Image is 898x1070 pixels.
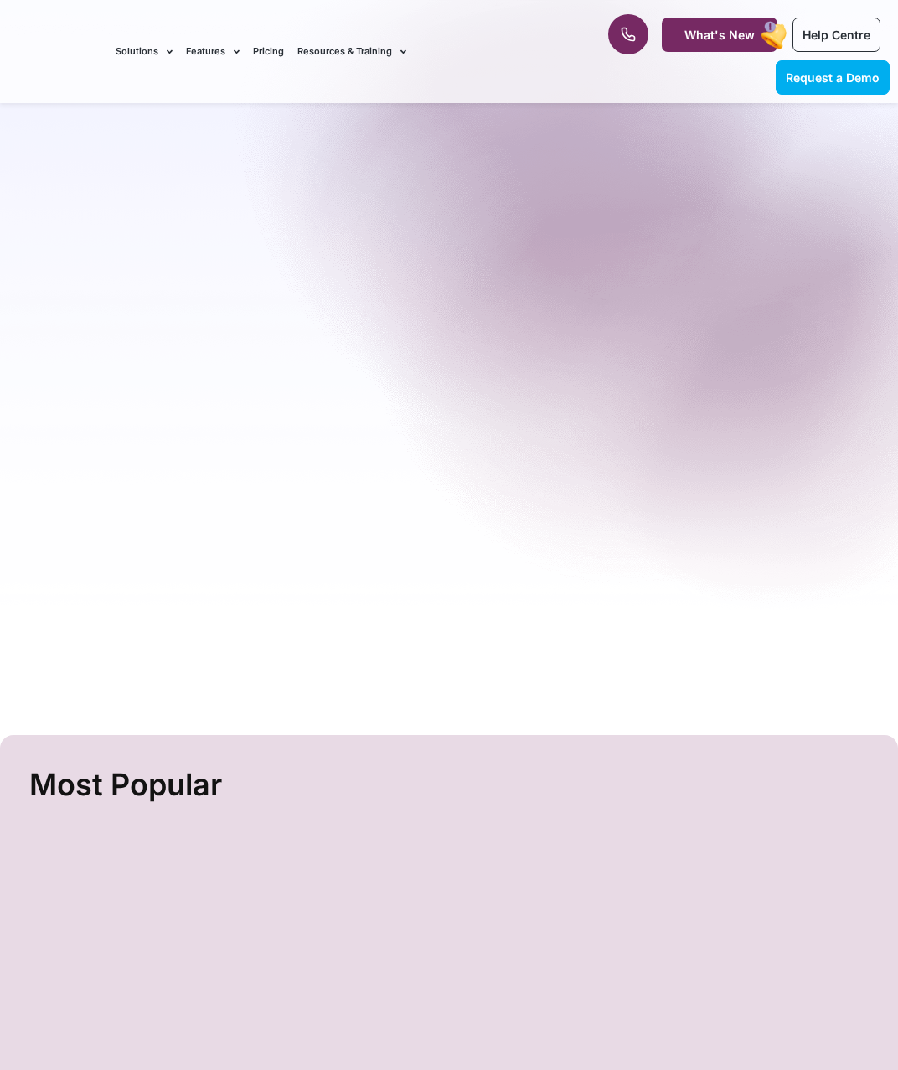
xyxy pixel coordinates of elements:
[803,28,870,42] span: Help Centre
[662,18,777,52] a: What's New
[116,23,572,80] nav: Menu
[297,23,406,80] a: Resources & Training
[253,23,284,80] a: Pricing
[792,18,880,52] a: Help Centre
[684,28,755,42] span: What's New
[776,60,890,95] a: Request a Demo
[186,23,240,80] a: Features
[29,760,873,810] h2: Most Popular
[116,23,173,80] a: Solutions
[786,70,880,85] span: Request a Demo
[8,42,99,62] img: CareMaster Logo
